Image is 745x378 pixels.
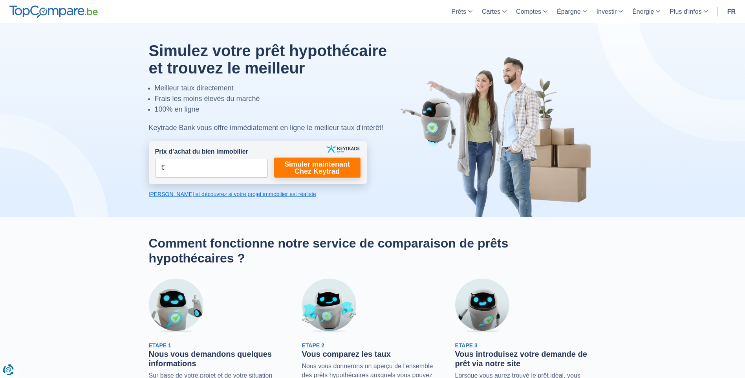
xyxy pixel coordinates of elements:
h3: Vous comparez les taux [302,349,443,359]
img: Etape 2 [302,279,356,333]
img: keytrade [326,145,360,153]
li: Frais les moins élevés du marché [155,94,405,104]
h1: Simulez votre prêt hypothécaire et trouvez le meilleur [149,42,405,77]
li: Meilleur taux directement [155,83,405,94]
a: Simuler maintenant Chez Keytrad [274,158,361,178]
h3: Nous vous demandons quelques informations [149,349,290,368]
h2: Comment fonctionne notre service de comparaison de prêts hypothécaires ? [149,236,597,266]
img: Etape 3 [455,279,509,333]
label: Prix d’achat du bien immobilier [155,147,248,156]
img: TopCompare [9,6,98,18]
span: Etape 3 [455,342,478,349]
div: Keytrade Bank vous offre immédiatement en ligne le meilleur taux d'intérêt! [149,123,405,133]
h3: Vous introduisez votre demande de prêt via notre site [455,349,597,368]
span: € [161,163,165,172]
li: 100% en ligne [155,104,405,115]
span: Etape 2 [302,342,324,349]
img: Etape 1 [149,279,203,333]
img: image-hero [400,56,597,217]
span: Etape 1 [149,342,171,349]
a: [PERSON_NAME] et découvrez si votre projet immobilier est réaliste [149,190,367,198]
